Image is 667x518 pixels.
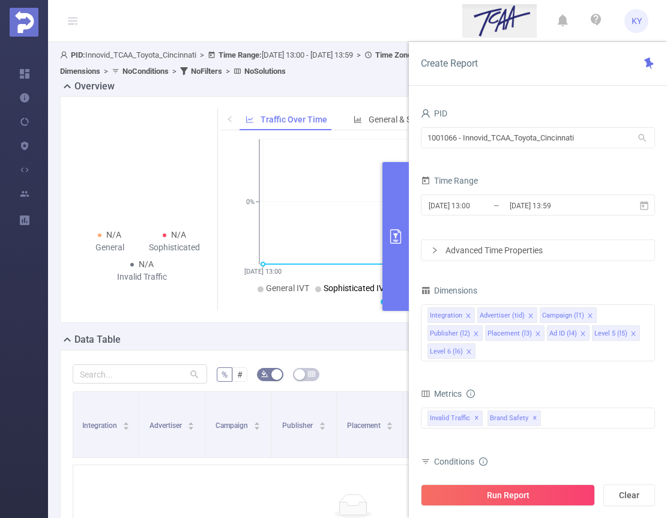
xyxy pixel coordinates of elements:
[266,283,309,293] span: General IVT
[603,484,655,506] button: Clear
[369,115,519,124] span: General & Sophisticated IVT by Category
[431,247,438,254] i: icon: right
[261,115,327,124] span: Traffic Over Time
[421,389,462,399] span: Metrics
[191,67,222,76] b: No Filters
[319,420,326,427] div: Sort
[216,421,250,430] span: Campaign
[430,344,463,360] div: Level 6 (l6)
[587,313,593,320] i: icon: close
[547,325,590,341] li: Ad ID (l4)
[421,240,654,261] div: icon: rightAdvanced Time Properties
[487,411,541,426] span: Brand Safety
[110,271,175,283] div: Invalid Traffic
[123,425,130,429] i: icon: caret-down
[123,420,130,424] i: icon: caret-up
[479,457,487,466] i: icon: info-circle
[244,67,286,76] b: No Solutions
[466,349,472,356] i: icon: close
[465,313,471,320] i: icon: close
[387,420,393,424] i: icon: caret-up
[421,176,478,185] span: Time Range
[254,420,261,424] i: icon: caret-up
[60,51,71,59] i: icon: user
[375,50,414,59] b: Time Zone:
[535,331,541,338] i: icon: close
[509,197,606,214] input: End date
[324,283,389,293] span: Sophisticated IVT
[387,425,393,429] i: icon: caret-down
[237,370,243,379] span: #
[222,370,228,379] span: %
[169,67,180,76] span: >
[540,307,597,323] li: Campaign (l1)
[282,421,315,430] span: Publisher
[549,326,577,342] div: Ad ID (l4)
[139,259,154,269] span: N/A
[594,326,627,342] div: Level 5 (l5)
[122,67,169,76] b: No Conditions
[386,420,393,427] div: Sort
[71,50,85,59] b: PID:
[427,411,483,426] span: Invalid Traffic
[477,307,537,323] li: Advertiser (tid)
[142,241,207,254] div: Sophisticated
[533,411,537,426] span: ✕
[222,67,234,76] span: >
[466,390,475,398] i: icon: info-circle
[474,411,479,426] span: ✕
[122,420,130,427] div: Sort
[106,230,121,239] span: N/A
[149,421,184,430] span: Advertiser
[261,370,268,378] i: icon: bg-colors
[354,115,362,124] i: icon: bar-chart
[427,343,475,359] li: Level 6 (l6)
[487,326,532,342] div: Placement (l3)
[421,58,478,69] span: Create Report
[10,8,38,37] img: Protected Media
[480,308,525,324] div: Advertiser (tid)
[421,109,447,118] span: PID
[347,421,382,430] span: Placement
[171,230,186,239] span: N/A
[82,421,119,430] span: Integration
[188,425,195,429] i: icon: caret-down
[100,67,112,76] span: >
[319,425,325,429] i: icon: caret-down
[74,79,115,94] h2: Overview
[253,420,261,427] div: Sort
[196,50,208,59] span: >
[77,241,142,254] div: General
[427,307,475,323] li: Integration
[427,325,483,341] li: Publisher (l2)
[244,268,282,276] tspan: [DATE] 13:00
[421,109,430,118] i: icon: user
[485,325,545,341] li: Placement (l3)
[353,50,364,59] span: >
[254,425,261,429] i: icon: caret-down
[187,420,195,427] div: Sort
[60,50,582,76] span: Innovid_TCAA_Toyota_Cincinnati [DATE] 13:00 - [DATE] 13:59 +00:00
[632,9,642,33] span: KY
[427,197,525,214] input: Start date
[73,364,207,384] input: Search...
[592,325,640,341] li: Level 5 (l5)
[246,115,254,124] i: icon: line-chart
[434,457,487,466] span: Conditions
[430,308,462,324] div: Integration
[528,313,534,320] i: icon: close
[308,370,315,378] i: icon: table
[430,326,470,342] div: Publisher (l2)
[74,333,121,347] h2: Data Table
[421,286,477,295] span: Dimensions
[542,308,584,324] div: Campaign (l1)
[246,198,255,206] tspan: 0%
[580,331,586,338] i: icon: close
[188,420,195,424] i: icon: caret-up
[219,50,262,59] b: Time Range:
[630,331,636,338] i: icon: close
[226,115,234,122] i: icon: left
[473,331,479,338] i: icon: close
[319,420,325,424] i: icon: caret-up
[421,484,595,506] button: Run Report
